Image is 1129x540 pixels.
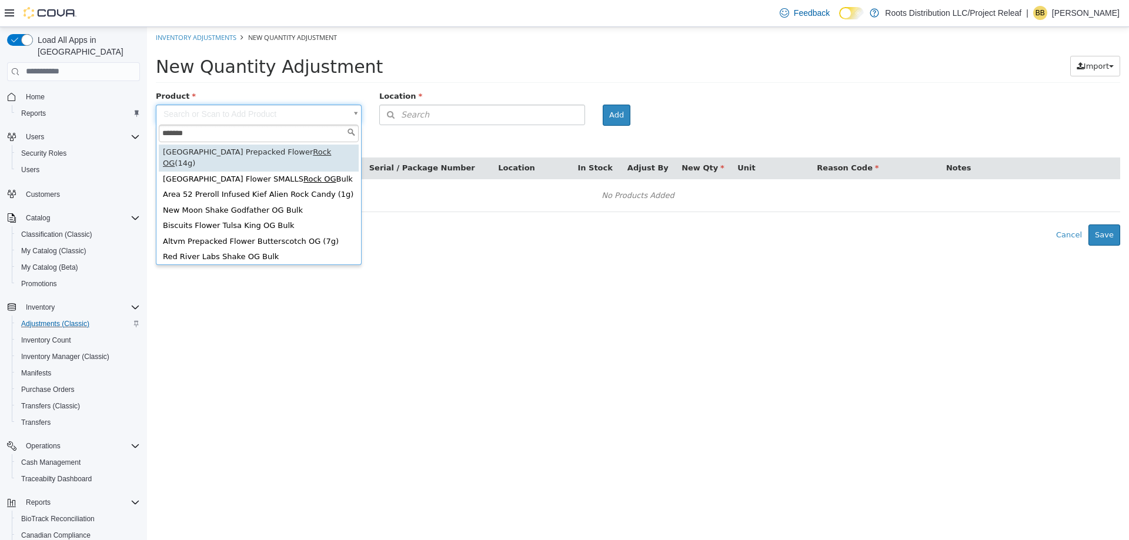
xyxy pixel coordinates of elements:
span: Inventory Manager (Classic) [16,350,140,364]
div: [GEOGRAPHIC_DATA] Flower SMALLS Bulk [12,145,212,160]
span: BioTrack Reconciliation [16,512,140,526]
button: Reports [2,494,145,511]
span: Traceabilty Dashboard [21,474,92,484]
button: Catalog [2,210,145,226]
span: Purchase Orders [16,383,140,397]
span: Users [16,163,140,177]
span: BB [1036,6,1045,20]
span: Home [26,92,45,102]
div: New Moon Shake Godfather OG Bulk [12,176,212,192]
button: BioTrack Reconciliation [12,511,145,527]
button: Cash Management [12,454,145,471]
span: Manifests [21,368,51,378]
span: Inventory [21,300,140,314]
div: Altvm Prepacked Flower Butterscotch OG (7g) [12,207,212,223]
a: Home [21,90,49,104]
button: Promotions [12,276,145,292]
button: Operations [21,439,65,453]
span: Classification (Classic) [21,230,92,239]
a: BioTrack Reconciliation [16,512,99,526]
span: Feedback [794,7,830,19]
span: Security Roles [16,146,140,160]
span: Security Roles [21,149,66,158]
span: Transfers [16,415,140,430]
span: Promotions [16,277,140,291]
span: Reports [21,109,46,118]
span: Inventory Manager (Classic) [21,352,109,361]
a: Reports [16,106,51,120]
span: Promotions [21,279,57,289]
a: Classification (Classic) [16,227,97,242]
button: Users [2,129,145,145]
button: Manifests [12,365,145,381]
p: | [1026,6,1028,20]
span: Catalog [21,211,140,225]
a: Cash Management [16,455,85,469]
a: Purchase Orders [16,383,79,397]
button: Inventory Count [12,332,145,348]
p: Roots Distribution LLC/Project Releaf [885,6,1021,20]
span: Rock OG [156,147,189,156]
span: My Catalog (Beta) [21,263,78,272]
span: Cash Management [16,455,140,469]
span: Transfers (Classic) [16,399,140,413]
div: Area 52 Preroll Infused Kief Alien Rock Candy (1g) [12,160,212,176]
button: Reports [12,105,145,122]
button: Customers [2,185,145,202]
span: Users [21,130,140,144]
img: Cova [24,7,76,19]
a: Manifests [16,366,56,380]
a: Transfers (Classic) [16,399,85,413]
button: Home [2,88,145,105]
span: My Catalog (Classic) [16,244,140,258]
span: Home [21,89,140,104]
div: Red River Labs Shake OG Bulk [12,222,212,238]
input: Dark Mode [839,7,864,19]
span: Adjustments (Classic) [16,317,140,331]
button: My Catalog (Classic) [12,243,145,259]
span: Users [26,132,44,142]
span: Customers [26,190,60,199]
button: Operations [2,438,145,454]
button: Inventory [2,299,145,316]
span: Reports [16,106,140,120]
button: Classification (Classic) [12,226,145,243]
span: Dark Mode [839,19,840,20]
button: Reports [21,495,55,509]
span: Load All Apps in [GEOGRAPHIC_DATA] [33,34,140,58]
a: Traceabilty Dashboard [16,472,96,486]
a: My Catalog (Classic) [16,244,91,258]
div: Biscuits Flower Tulsa King OG Bulk [12,191,212,207]
span: Inventory Count [21,336,71,345]
a: Feedback [775,1,834,25]
button: Adjustments (Classic) [12,316,145,332]
p: [PERSON_NAME] [1052,6,1120,20]
a: Promotions [16,277,62,291]
span: Operations [26,441,61,451]
span: Operations [21,439,140,453]
span: Classification (Classic) [16,227,140,242]
span: Traceabilty Dashboard [16,472,140,486]
a: Inventory Manager (Classic) [16,350,114,364]
span: Customers [21,186,140,201]
button: Inventory Manager (Classic) [12,348,145,365]
button: Transfers [12,414,145,431]
a: My Catalog (Beta) [16,260,83,274]
span: Purchase Orders [21,385,75,394]
button: Catalog [21,211,55,225]
div: Breyanna Bright [1033,6,1047,20]
button: Inventory [21,300,59,314]
button: Transfers (Classic) [12,398,145,414]
button: Purchase Orders [12,381,145,398]
a: Adjustments (Classic) [16,317,94,331]
a: Customers [21,187,65,202]
button: Traceabilty Dashboard [12,471,145,487]
span: Adjustments (Classic) [21,319,89,328]
span: Transfers [21,418,51,427]
span: Cash Management [21,458,81,467]
span: Inventory Count [16,333,140,347]
span: Reports [26,498,51,507]
div: [GEOGRAPHIC_DATA] Prepacked Flower (14g) [12,118,212,145]
span: Users [21,165,39,175]
a: Inventory Count [16,333,76,347]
